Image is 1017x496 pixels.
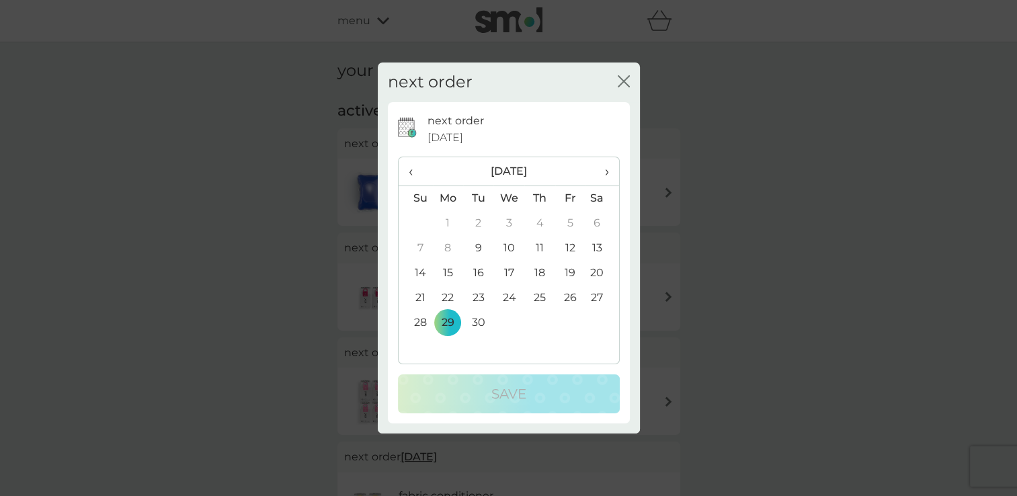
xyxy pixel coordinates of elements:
[399,286,433,311] td: 21
[433,261,464,286] td: 15
[463,236,493,261] td: 9
[428,129,463,147] span: [DATE]
[555,261,585,286] td: 19
[493,185,524,211] th: We
[399,185,433,211] th: Su
[463,261,493,286] td: 16
[585,236,618,261] td: 13
[399,236,433,261] td: 7
[433,185,464,211] th: Mo
[524,236,555,261] td: 11
[585,261,618,286] td: 20
[493,236,524,261] td: 10
[463,311,493,335] td: 30
[428,112,484,130] p: next order
[398,374,620,413] button: Save
[524,286,555,311] td: 25
[555,185,585,211] th: Fr
[595,157,608,185] span: ›
[555,236,585,261] td: 12
[433,157,585,186] th: [DATE]
[585,286,618,311] td: 27
[524,185,555,211] th: Th
[585,185,618,211] th: Sa
[493,286,524,311] td: 24
[433,211,464,236] td: 1
[555,286,585,311] td: 26
[491,383,526,405] p: Save
[493,211,524,236] td: 3
[399,261,433,286] td: 14
[463,211,493,236] td: 2
[409,157,423,185] span: ‹
[463,185,493,211] th: Tu
[388,73,473,92] h2: next order
[585,211,618,236] td: 6
[433,286,464,311] td: 22
[555,211,585,236] td: 5
[618,75,630,89] button: close
[463,286,493,311] td: 23
[399,311,433,335] td: 28
[524,211,555,236] td: 4
[433,311,464,335] td: 29
[493,261,524,286] td: 17
[524,261,555,286] td: 18
[433,236,464,261] td: 8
